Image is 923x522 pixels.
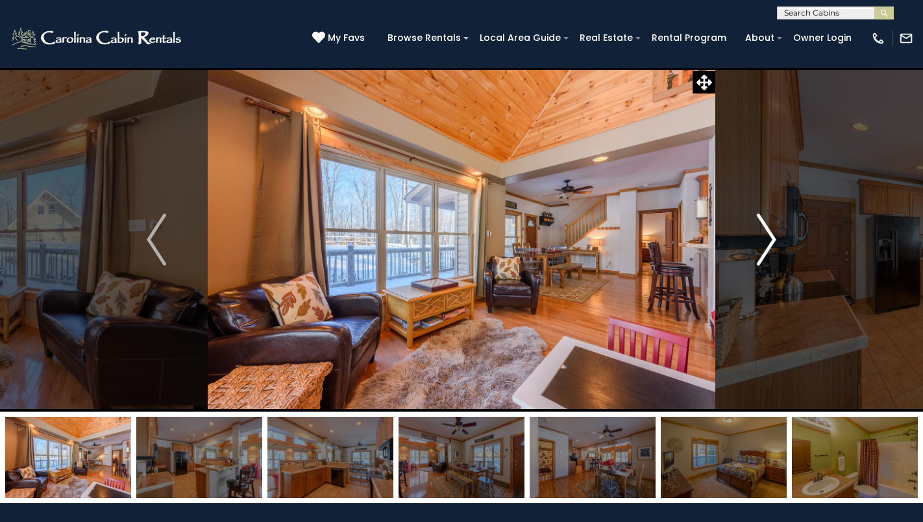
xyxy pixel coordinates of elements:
img: arrow [147,214,166,266]
button: Previous [105,68,208,412]
img: 163260175 [136,417,262,498]
button: Next [715,68,818,412]
a: My Favs [312,31,368,45]
img: 163260189 [792,417,918,498]
img: 163260174 [5,417,131,498]
a: Real Estate [573,28,639,48]
img: White-1-2.png [10,25,185,51]
img: 163260181 [530,417,656,498]
a: Local Area Guide [473,28,567,48]
a: Browse Rentals [381,28,467,48]
img: phone-regular-white.png [871,31,885,45]
a: About [739,28,781,48]
img: 163260180 [399,417,524,498]
img: 163260176 [267,417,393,498]
a: Owner Login [787,28,858,48]
span: My Favs [328,31,365,45]
img: mail-regular-white.png [899,31,913,45]
img: 163260167 [661,417,787,498]
img: arrow [757,214,776,266]
a: Rental Program [645,28,733,48]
